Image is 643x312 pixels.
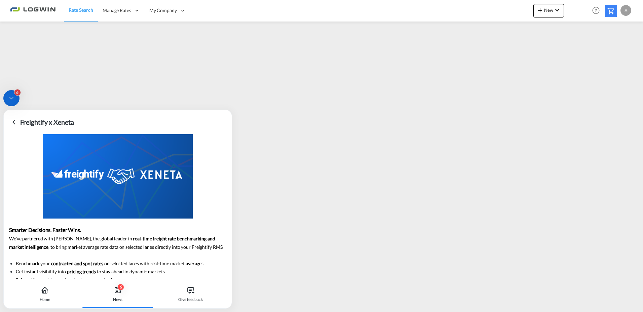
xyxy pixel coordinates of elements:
[590,5,605,17] div: Help
[590,5,602,16] span: Help
[620,5,631,16] div: A
[69,7,93,13] span: Rate Search
[553,6,561,14] md-icon: icon-chevron-down
[10,3,55,18] img: 2761ae10d95411efa20a1f5e0282d2d7.png
[149,7,177,14] span: My Company
[536,6,544,14] md-icon: icon-plus 400-fg
[103,7,131,14] span: Manage Rates
[533,4,564,17] button: icon-plus 400-fgNewicon-chevron-down
[536,7,561,13] span: New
